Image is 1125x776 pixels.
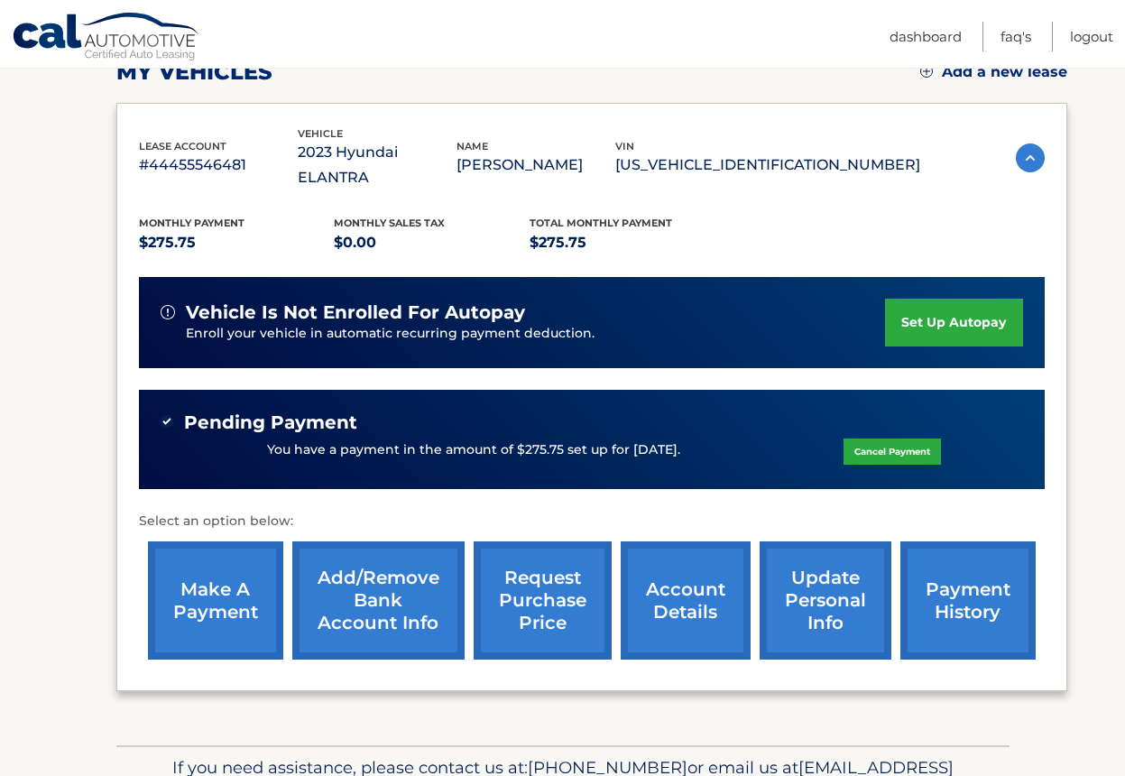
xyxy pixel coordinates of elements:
[184,411,357,434] span: Pending Payment
[334,217,445,229] span: Monthly sales Tax
[139,152,298,178] p: #44455546481
[760,541,891,660] a: update personal info
[298,127,343,140] span: vehicle
[1016,143,1045,172] img: accordion-active.svg
[161,305,175,319] img: alert-white.svg
[1001,22,1031,51] a: FAQ's
[186,301,525,324] span: vehicle is not enrolled for autopay
[334,230,530,255] p: $0.00
[530,230,725,255] p: $275.75
[116,59,272,86] h2: my vehicles
[148,541,283,660] a: make a payment
[298,140,456,190] p: 2023 Hyundai ELANTRA
[12,12,201,64] a: Cal Automotive
[890,22,962,51] a: Dashboard
[621,541,751,660] a: account details
[530,217,672,229] span: Total Monthly Payment
[900,541,1036,660] a: payment history
[844,439,941,465] a: Cancel Payment
[615,152,920,178] p: [US_VEHICLE_IDENTIFICATION_NUMBER]
[292,541,465,660] a: Add/Remove bank account info
[139,511,1045,532] p: Select an option below:
[615,140,634,152] span: vin
[920,63,1067,81] a: Add a new lease
[474,541,612,660] a: request purchase price
[920,65,933,78] img: add.svg
[139,217,244,229] span: Monthly Payment
[456,152,615,178] p: [PERSON_NAME]
[139,140,226,152] span: lease account
[885,299,1022,346] a: set up autopay
[186,324,886,344] p: Enroll your vehicle in automatic recurring payment deduction.
[267,440,680,460] p: You have a payment in the amount of $275.75 set up for [DATE].
[139,230,335,255] p: $275.75
[456,140,488,152] span: name
[1070,22,1113,51] a: Logout
[161,415,173,428] img: check-green.svg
